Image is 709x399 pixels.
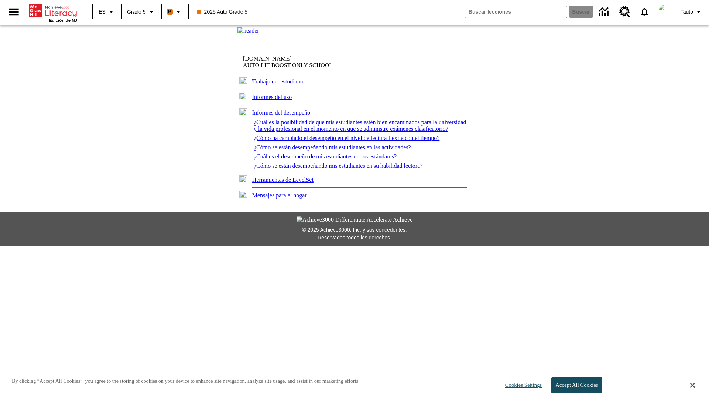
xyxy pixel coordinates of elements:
[239,175,247,182] img: plus.gif
[465,6,567,18] input: Buscar campo
[690,382,695,389] button: Close
[197,8,248,16] span: 2025 Auto Grade 5
[254,153,397,160] a: ¿Cuál es el desempeño de mis estudiantes en los estándares?
[95,5,119,18] button: Lenguaje: ES, Selecciona un idioma
[239,108,247,115] img: minus.gif
[243,62,333,68] nobr: AUTO LIT BOOST ONLY SCHOOL
[252,109,310,116] a: Informes del desempeño
[551,377,602,393] button: Accept All Cookies
[252,192,307,198] a: Mensajes para el hogar
[49,18,77,23] span: Edición de NJ
[252,94,292,100] a: Informes del uso
[239,191,247,198] img: plus.gif
[243,55,379,69] td: [DOMAIN_NAME] -
[681,8,693,16] span: Tauto
[254,144,411,150] a: ¿Cómo se están desempeñando mis estudiantes en las actividades?
[124,5,159,18] button: Grado: Grado 5, Elige un grado
[237,27,259,34] img: header
[164,5,186,18] button: Boost El color de la clase es anaranjado. Cambiar el color de la clase.
[252,177,314,183] a: Herramientas de LevelSet
[252,78,305,85] a: Trabajo del estudiante
[658,4,673,19] img: avatar image
[254,119,466,132] a: ¿Cuál es la posibilidad de que mis estudiantes estén bien encaminados para la universidad y la vi...
[254,163,422,169] a: ¿Cómo se están desempeñando mis estudiantes en su habilidad lectora?
[654,2,678,21] button: Escoja un nuevo avatar
[168,7,172,16] span: B
[3,1,25,23] button: Abrir el menú lateral
[127,8,146,16] span: Grado 5
[499,378,545,393] button: Cookies Settings
[239,93,247,99] img: plus.gif
[615,2,635,22] a: Centro de recursos, Se abrirá en una pestaña nueva.
[254,135,439,141] a: ¿Cómo ha cambiado el desempeño en el nivel de lectura Lexile con el tiempo?
[678,5,706,18] button: Perfil/Configuración
[99,8,106,16] span: ES
[297,216,413,223] img: Achieve3000 Differentiate Accelerate Achieve
[29,3,77,23] div: Portada
[595,2,615,22] a: Centro de información
[635,2,654,21] a: Notificaciones
[239,77,247,84] img: plus.gif
[12,378,360,385] p: By clicking “Accept All Cookies”, you agree to the storing of cookies on your device to enhance s...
